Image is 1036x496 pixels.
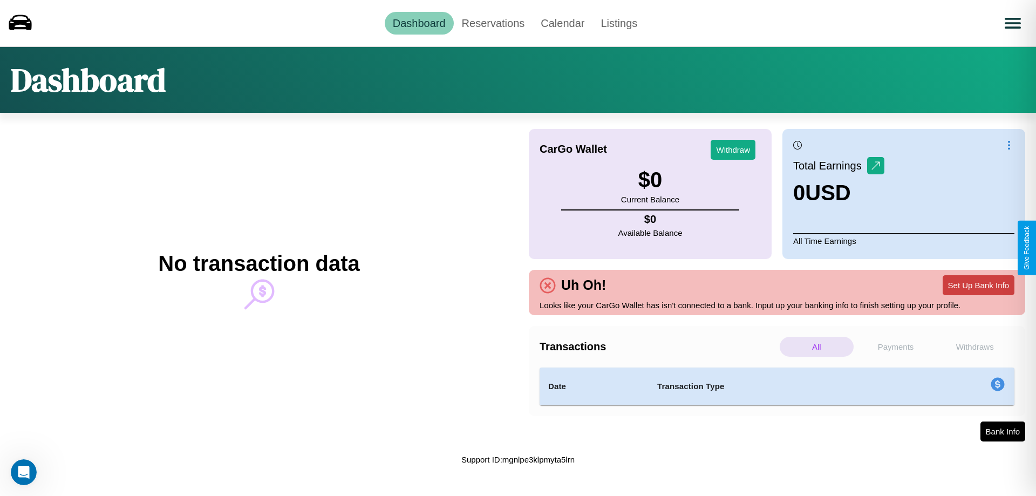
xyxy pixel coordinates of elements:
[618,226,683,240] p: Available Balance
[621,192,679,207] p: Current Balance
[793,156,867,175] p: Total Earnings
[793,181,884,205] h3: 0 USD
[621,168,679,192] h3: $ 0
[938,337,1012,357] p: Withdraws
[158,252,359,276] h2: No transaction data
[454,12,533,35] a: Reservations
[540,341,777,353] h4: Transactions
[998,8,1028,38] button: Open menu
[618,213,683,226] h4: $ 0
[711,140,755,160] button: Withdraw
[780,337,854,357] p: All
[592,12,645,35] a: Listings
[548,380,640,393] h4: Date
[533,12,592,35] a: Calendar
[11,459,37,485] iframe: Intercom live chat
[540,368,1014,405] table: simple table
[540,143,607,155] h4: CarGo Wallet
[657,380,902,393] h4: Transaction Type
[556,277,611,293] h4: Uh Oh!
[540,298,1014,312] p: Looks like your CarGo Wallet has isn't connected to a bank. Input up your banking info to finish ...
[461,452,575,467] p: Support ID: mgnlpe3klpmyta5lrn
[385,12,454,35] a: Dashboard
[11,58,166,102] h1: Dashboard
[859,337,933,357] p: Payments
[793,233,1014,248] p: All Time Earnings
[1023,226,1031,270] div: Give Feedback
[943,275,1014,295] button: Set Up Bank Info
[980,422,1025,441] button: Bank Info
